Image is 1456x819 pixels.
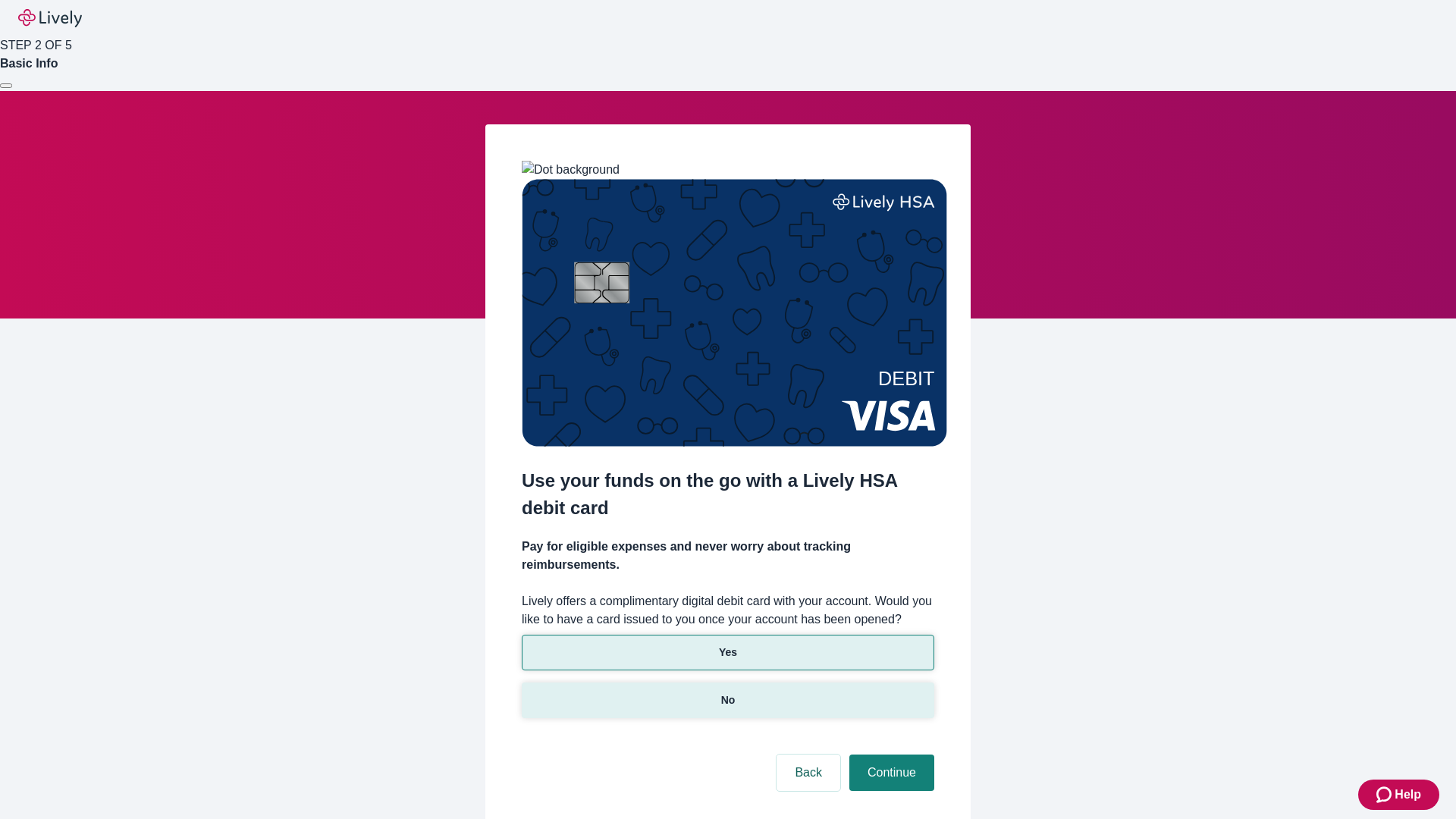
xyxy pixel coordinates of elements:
[522,635,934,670] button: Yes
[522,161,620,179] img: Dot background
[719,645,737,661] p: Yes
[522,592,934,629] label: Lively offers a complimentary digital debit card with your account. Would you like to have a card...
[849,755,934,791] button: Continue
[777,755,840,791] button: Back
[522,179,947,447] img: Debit card
[522,682,934,718] button: No
[522,467,934,522] h2: Use your funds on the go with a Lively HSA debit card
[721,692,736,708] p: No
[1358,780,1439,810] button: Zendesk support iconHelp
[1395,786,1421,804] span: Help
[522,538,934,574] h4: Pay for eligible expenses and never worry about tracking reimbursements.
[1376,786,1395,804] svg: Zendesk support icon
[18,9,82,27] img: Lively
